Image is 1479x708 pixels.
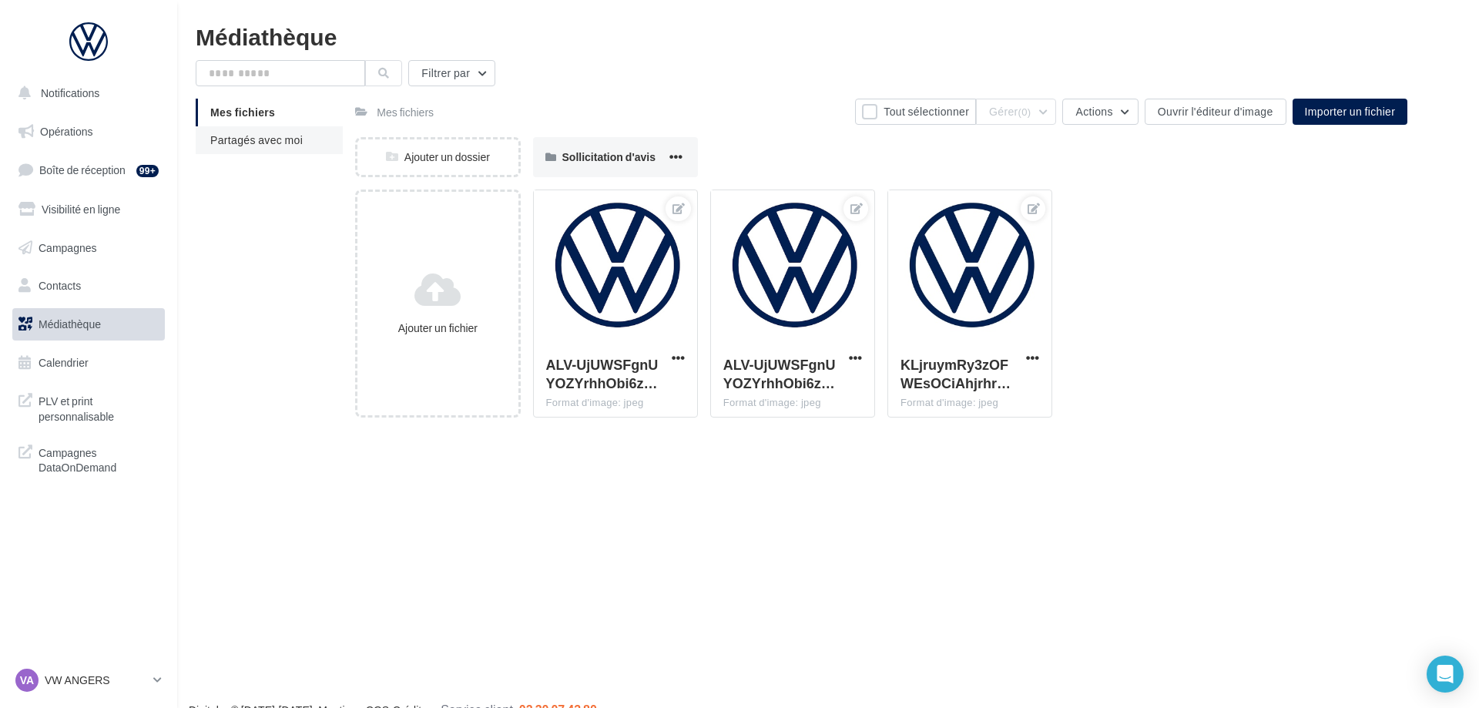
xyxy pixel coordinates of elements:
button: Filtrer par [408,60,495,86]
span: Visibilité en ligne [42,203,120,216]
span: Contacts [39,279,81,292]
button: Notifications [9,77,162,109]
a: Calendrier [9,347,168,379]
div: Médiathèque [196,25,1461,48]
button: Gérer(0) [976,99,1056,125]
span: PLV et print personnalisable [39,391,159,424]
button: Ouvrir l'éditeur d'image [1145,99,1286,125]
span: ALV-UjUWSFgnUYOZYrhhObi6zmOpVUPT2bGzheuw7TC_GTqJq1djBpai [546,356,659,391]
span: Médiathèque [39,317,101,331]
a: Contacts [9,270,168,302]
button: Actions [1062,99,1138,125]
span: (0) [1018,106,1031,118]
span: Sollicitation d'avis [562,150,656,163]
span: Importer un fichier [1305,105,1396,118]
span: Calendrier [39,356,89,369]
a: Médiathèque [9,308,168,341]
button: Importer un fichier [1293,99,1408,125]
span: Campagnes DataOnDemand [39,442,159,475]
span: Mes fichiers [210,106,275,119]
span: Opérations [40,125,92,138]
span: ALV-UjUWSFgnUYOZYrhhObi6zmOpVUPT2bGzheuw7TC_GTqJq1djBpai [723,356,836,391]
a: Campagnes [9,232,168,264]
span: Boîte de réception [39,163,126,176]
span: Notifications [41,86,99,99]
div: Format d'image: jpeg [900,396,1039,410]
a: PLV et print personnalisable [9,384,168,430]
div: Open Intercom Messenger [1427,656,1464,693]
div: Format d'image: jpeg [723,396,862,410]
span: Partagés avec moi [210,133,303,146]
div: 99+ [136,165,159,177]
a: VA VW ANGERS [12,666,165,695]
button: Tout sélectionner [855,99,976,125]
div: Mes fichiers [377,105,434,120]
a: Opérations [9,116,168,148]
a: Boîte de réception99+ [9,153,168,186]
p: VW ANGERS [45,673,147,688]
div: Ajouter un dossier [357,149,518,165]
span: KLjruymRy3zOFWEsOCiAhjrhrwpF5s5yaDvtBvKrnPBQpgnOp0z7_YTIbRUQq3nU9GdHlZUL42b85dgipg=s0 [900,356,1011,391]
a: Visibilité en ligne [9,193,168,226]
span: Actions [1075,105,1112,118]
span: Campagnes [39,240,97,253]
span: VA [20,673,34,688]
div: Ajouter un fichier [364,320,511,336]
a: Campagnes DataOnDemand [9,436,168,482]
div: Format d'image: jpeg [546,396,685,410]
